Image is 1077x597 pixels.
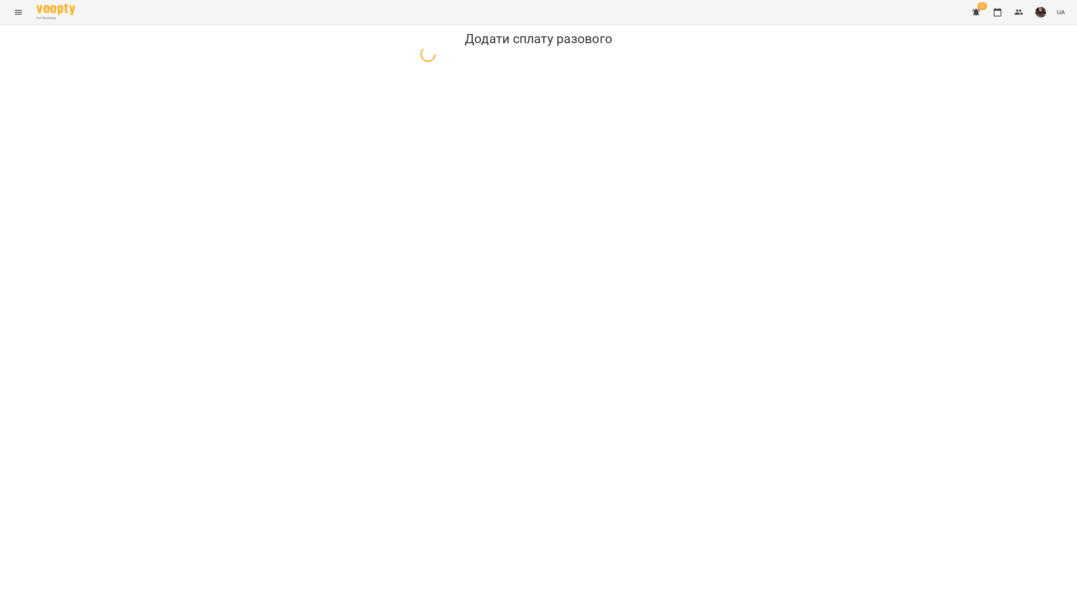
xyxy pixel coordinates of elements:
span: UA [1057,8,1065,16]
button: UA [1054,5,1068,19]
span: 20 [977,2,987,10]
h1: Додати сплату разового [420,31,657,47]
span: For Business [37,16,75,21]
img: 50c54b37278f070f9d74a627e50a0a9b.jpg [1035,7,1046,18]
img: Voopty Logo [37,4,75,15]
button: Menu [9,3,28,21]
